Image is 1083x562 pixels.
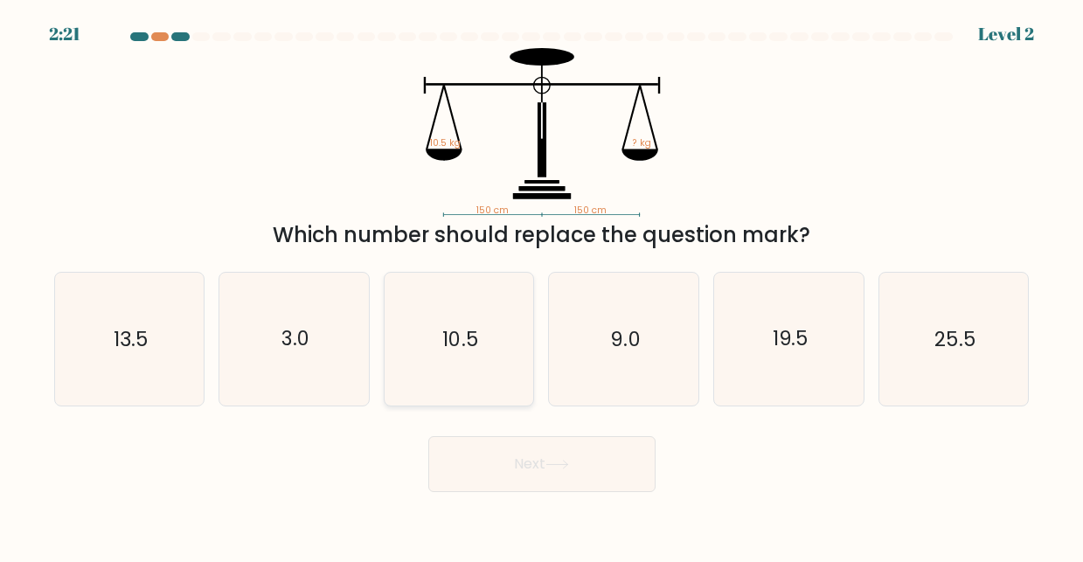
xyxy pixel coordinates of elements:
text: 9.0 [610,325,640,353]
button: Next [428,436,656,492]
tspan: 150 cm [574,204,607,217]
text: 19.5 [772,325,808,353]
div: 2:21 [49,21,80,47]
tspan: 150 cm [476,204,508,217]
text: 3.0 [281,325,309,353]
div: Which number should replace the question mark? [65,219,1019,251]
tspan: 10.5 kg [429,136,460,149]
div: Level 2 [978,21,1034,47]
text: 13.5 [114,325,148,353]
tspan: ? kg [632,136,650,149]
text: 25.5 [935,325,975,353]
text: 10.5 [443,325,478,353]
